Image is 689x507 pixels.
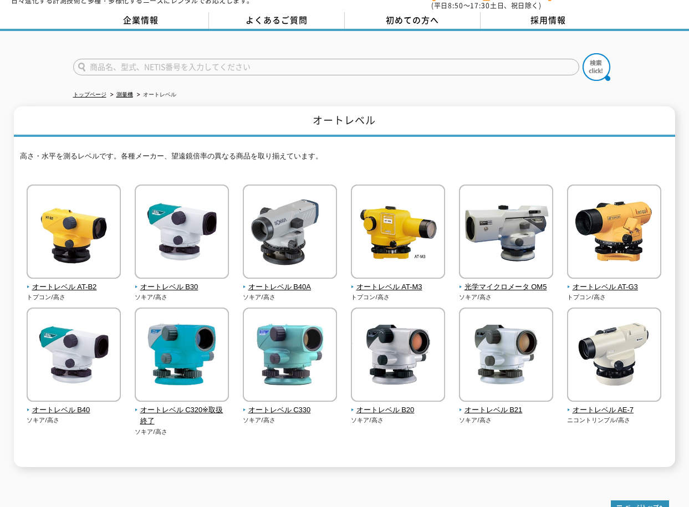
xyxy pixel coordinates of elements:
[459,185,553,281] img: 光学マイクロメータ OM5
[459,394,554,416] a: オートレベル B21
[243,416,338,425] p: ソキア/高さ
[481,12,616,29] a: 採用情報
[243,281,338,293] span: オートレベル B40A
[135,293,229,302] p: ソキア/高さ
[243,308,337,404] img: オートレベル C330
[459,416,554,425] p: ソキア/高さ
[470,1,490,11] span: 17:30
[209,12,345,29] a: よくあるご質問
[27,293,121,302] p: トプコン/高さ
[351,416,446,425] p: ソキア/高さ
[243,293,338,302] p: ソキア/高さ
[351,185,445,281] img: オートレベル AT-M3
[27,394,121,416] a: オートレベル B40
[351,281,446,293] span: オートレベル AT-M3
[20,151,668,168] p: 高さ・水平を測るレベルです。各種メーカー、望遠鏡倍率の異なる商品を取り揃えています。
[27,416,121,425] p: ソキア/高さ
[135,281,229,293] span: オートレベル B30
[135,185,229,281] img: オートレベル B30
[27,185,121,281] img: オートレベル AT-B2
[459,404,554,416] span: オートレベル B21
[567,404,662,416] span: オートレベル AE-7
[135,89,176,101] li: オートレベル
[27,308,121,404] img: オートレベル B40
[73,59,579,75] input: 商品名、型式、NETIS番号を入力してください
[351,404,446,416] span: オートレベル B20
[135,394,229,427] a: オートレベル C320※取扱終了
[459,293,554,302] p: ソキア/高さ
[431,1,541,11] span: (平日 ～ 土日、祝日除く)
[567,293,662,302] p: トプコン/高さ
[27,404,121,416] span: オートレベル B40
[459,281,554,293] span: 光学マイクロメータ OM5
[135,271,229,293] a: オートレベル B30
[116,91,133,98] a: 測量機
[386,14,439,26] span: 初めての方へ
[135,404,229,428] span: オートレベル C320※取扱終了
[27,271,121,293] a: オートレベル AT-B2
[243,271,338,293] a: オートレベル B40A
[14,106,675,137] h1: オートレベル
[351,293,446,302] p: トプコン/高さ
[27,281,121,293] span: オートレベル AT-B2
[345,12,481,29] a: 初めての方へ
[351,394,446,416] a: オートレベル B20
[448,1,463,11] span: 8:50
[583,53,610,81] img: btn_search.png
[459,271,554,293] a: 光学マイクロメータ OM5
[459,308,553,404] img: オートレベル B21
[243,404,338,416] span: オートレベル C330
[567,416,662,425] p: ニコントリンブル/高さ
[135,308,229,404] img: オートレベル C320※取扱終了
[567,394,662,416] a: オートレベル AE-7
[567,271,662,293] a: オートレベル AT-G3
[135,427,229,437] p: ソキア/高さ
[567,308,661,404] img: オートレベル AE-7
[243,394,338,416] a: オートレベル C330
[73,91,106,98] a: トップページ
[351,271,446,293] a: オートレベル AT-M3
[73,12,209,29] a: 企業情報
[243,185,337,281] img: オートレベル B40A
[567,281,662,293] span: オートレベル AT-G3
[351,308,445,404] img: オートレベル B20
[567,185,661,281] img: オートレベル AT-G3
